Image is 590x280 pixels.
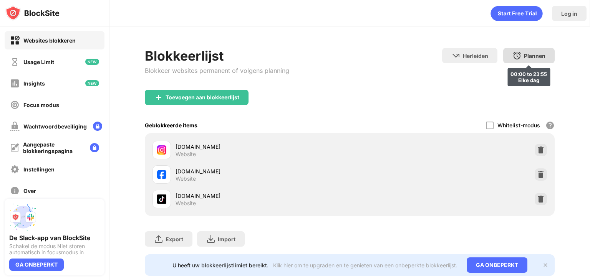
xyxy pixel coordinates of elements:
[176,200,196,207] div: Website
[510,71,547,77] div: 00:00 to 23:55
[497,122,540,128] div: Whitelist-modus
[218,236,235,242] div: Import
[10,36,20,45] img: block-on.svg
[23,80,45,87] div: Insights
[23,188,36,194] div: Over
[23,37,76,44] div: Websites blokkeren
[23,141,84,154] div: Aangepaste blokkeringspagina
[176,192,350,200] div: [DOMAIN_NAME]
[176,151,196,158] div: Website
[10,143,19,152] img: customize-block-page-off.svg
[176,143,350,151] div: [DOMAIN_NAME]
[157,170,166,179] img: favicons
[542,262,549,268] img: x-button.svg
[510,77,547,83] div: Elke dag
[157,145,166,155] img: favicons
[176,175,196,182] div: Website
[172,262,268,268] div: U heeft uw blokkeerlijstlimiet bereikt.
[85,80,99,86] img: new-icon.svg
[85,59,99,65] img: new-icon.svg
[5,5,60,21] img: logo-blocksite.svg
[145,48,289,64] div: Blokkeerlijst
[166,236,183,242] div: Export
[524,53,545,59] div: Plannen
[467,257,527,273] div: GA ONBEPERKT
[9,243,100,255] div: Schakel de modus Niet storen automatisch in focusmodus in
[23,102,59,108] div: Focus modus
[10,79,20,88] img: insights-off.svg
[463,53,488,59] div: Herleiden
[10,100,20,110] img: focus-off.svg
[176,167,350,175] div: [DOMAIN_NAME]
[273,262,457,268] div: Klik hier om te upgraden en te genieten van een onbeperkte blokkeerlijst.
[10,57,20,67] img: time-usage-off.svg
[93,122,102,131] img: lock-menu.svg
[23,166,55,173] div: Instellingen
[10,186,20,196] img: about-off.svg
[157,194,166,204] img: favicons
[145,67,289,74] div: Blokkeer websites permanent of volgens planning
[9,259,64,271] div: GA ONBEPERKT
[491,6,543,21] div: animation
[145,122,197,128] div: Geblokkeerde items
[9,203,37,231] img: push-slack.svg
[10,122,20,131] img: password-protection-off.svg
[561,10,577,17] div: Log in
[23,59,54,65] div: Usage Limit
[9,234,100,242] div: De Slack-app van BlockSite
[23,123,87,130] div: Wachtwoordbeveiliging
[166,94,239,100] div: Toevoegen aan blokkeerlijst
[10,165,20,174] img: settings-off.svg
[90,143,99,152] img: lock-menu.svg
